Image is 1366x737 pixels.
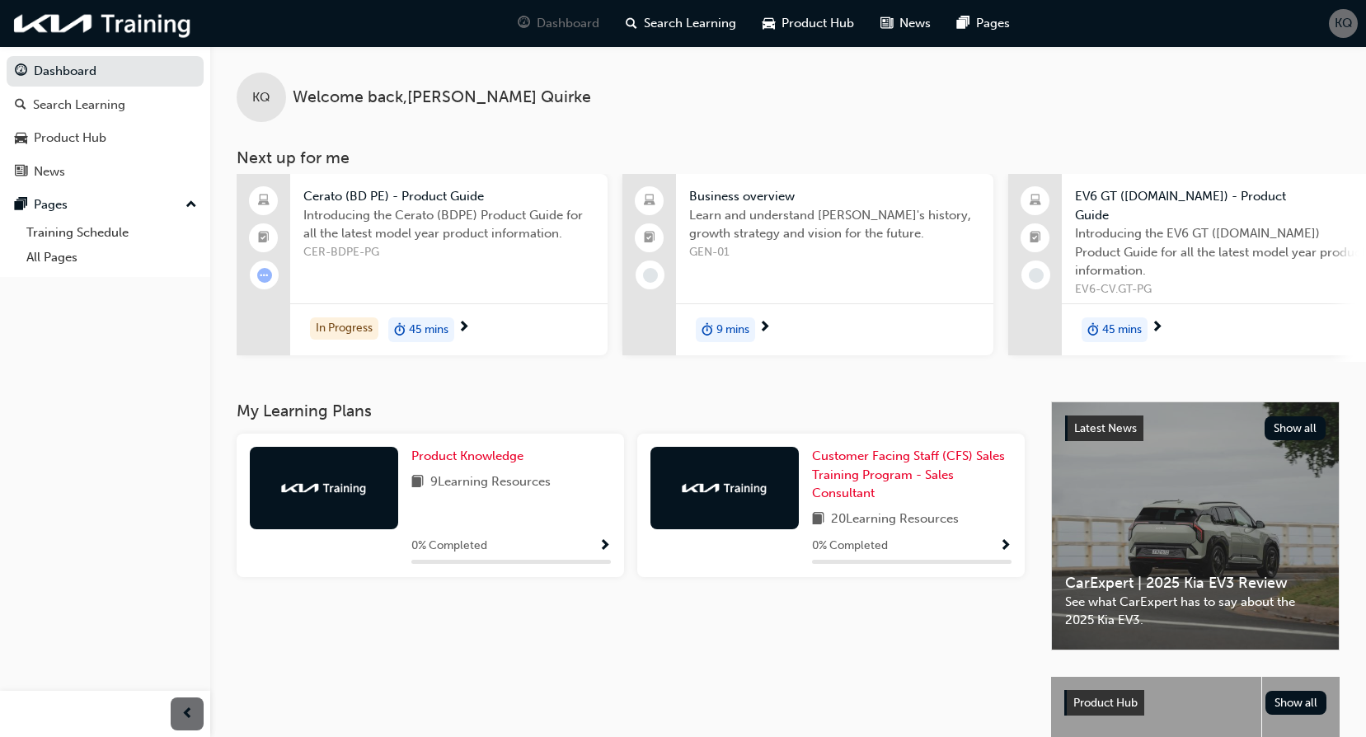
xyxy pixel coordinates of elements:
[1075,280,1366,299] span: EV6-CV.GT-PG
[20,245,204,270] a: All Pages
[458,321,470,336] span: next-icon
[185,195,197,216] span: up-icon
[15,198,27,213] span: pages-icon
[1074,421,1137,435] span: Latest News
[258,190,270,212] span: laptop-icon
[8,7,198,40] img: kia-training
[34,195,68,214] div: Pages
[758,321,771,336] span: next-icon
[1102,321,1142,340] span: 45 mins
[749,7,867,40] a: car-iconProduct Hub
[411,472,424,493] span: book-icon
[867,7,944,40] a: news-iconNews
[430,472,551,493] span: 9 Learning Resources
[303,206,594,243] span: Introducing the Cerato (BDPE) Product Guide for all the latest model year product information.
[411,448,523,463] span: Product Knowledge
[613,7,749,40] a: search-iconSearch Learning
[409,321,448,340] span: 45 mins
[643,268,658,283] span: learningRecordVerb_NONE-icon
[812,447,1012,503] a: Customer Facing Staff (CFS) Sales Training Program - Sales Consultant
[702,319,713,340] span: duration-icon
[181,704,194,725] span: prev-icon
[518,13,530,34] span: guage-icon
[1151,321,1163,336] span: next-icon
[622,174,993,355] a: Business overviewLearn and understand [PERSON_NAME]'s history, growth strategy and vision for the...
[7,56,204,87] a: Dashboard
[537,14,599,33] span: Dashboard
[394,319,406,340] span: duration-icon
[1073,696,1138,710] span: Product Hub
[1329,9,1358,38] button: KQ
[1335,14,1353,33] span: KQ
[899,14,931,33] span: News
[303,187,594,206] span: Cerato (BD PE) - Product Guide
[644,190,655,212] span: laptop-icon
[258,228,270,249] span: booktick-icon
[812,537,888,556] span: 0 % Completed
[237,174,608,355] a: Cerato (BD PE) - Product GuideIntroducing the Cerato (BDPE) Product Guide for all the latest mode...
[689,243,980,262] span: GEN-01
[7,190,204,220] button: Pages
[812,448,1005,500] span: Customer Facing Staff (CFS) Sales Training Program - Sales Consultant
[15,64,27,79] span: guage-icon
[644,14,736,33] span: Search Learning
[1265,691,1327,715] button: Show all
[15,165,27,180] span: news-icon
[679,480,770,496] img: kia-training
[782,14,854,33] span: Product Hub
[505,7,613,40] a: guage-iconDashboard
[411,537,487,556] span: 0 % Completed
[15,98,26,113] span: search-icon
[1265,416,1326,440] button: Show all
[33,96,125,115] div: Search Learning
[944,7,1023,40] a: pages-iconPages
[237,401,1025,420] h3: My Learning Plans
[689,187,980,206] span: Business overview
[252,88,270,107] span: KQ
[644,228,655,249] span: booktick-icon
[999,536,1012,556] button: Show Progress
[7,90,204,120] a: Search Learning
[1065,574,1326,593] span: CarExpert | 2025 Kia EV3 Review
[34,162,65,181] div: News
[880,13,893,34] span: news-icon
[7,157,204,187] a: News
[626,13,637,34] span: search-icon
[1051,401,1340,650] a: Latest NewsShow allCarExpert | 2025 Kia EV3 ReviewSee what CarExpert has to say about the 2025 Ki...
[1029,268,1044,283] span: learningRecordVerb_NONE-icon
[1065,593,1326,630] span: See what CarExpert has to say about the 2025 Kia EV3.
[20,220,204,246] a: Training Schedule
[210,148,1366,167] h3: Next up for me
[763,13,775,34] span: car-icon
[257,268,272,283] span: learningRecordVerb_ATTEMPT-icon
[1030,190,1041,212] span: laptop-icon
[310,317,378,340] div: In Progress
[1075,187,1366,224] span: EV6 GT ([DOMAIN_NAME]) - Product Guide
[15,131,27,146] span: car-icon
[1087,319,1099,340] span: duration-icon
[999,539,1012,554] span: Show Progress
[716,321,749,340] span: 9 mins
[976,14,1010,33] span: Pages
[279,480,369,496] img: kia-training
[303,243,594,262] span: CER-BDPE-PG
[293,88,591,107] span: Welcome back , [PERSON_NAME] Quirke
[957,13,969,34] span: pages-icon
[34,129,106,148] div: Product Hub
[7,123,204,153] a: Product Hub
[7,53,204,190] button: DashboardSearch LearningProduct HubNews
[1064,690,1326,716] a: Product HubShow all
[599,539,611,554] span: Show Progress
[599,536,611,556] button: Show Progress
[689,206,980,243] span: Learn and understand [PERSON_NAME]'s history, growth strategy and vision for the future.
[1030,228,1041,249] span: booktick-icon
[812,509,824,530] span: book-icon
[831,509,959,530] span: 20 Learning Resources
[1075,224,1366,280] span: Introducing the EV6 GT ([DOMAIN_NAME]) Product Guide for all the latest model year product inform...
[411,447,530,466] a: Product Knowledge
[1065,415,1326,442] a: Latest NewsShow all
